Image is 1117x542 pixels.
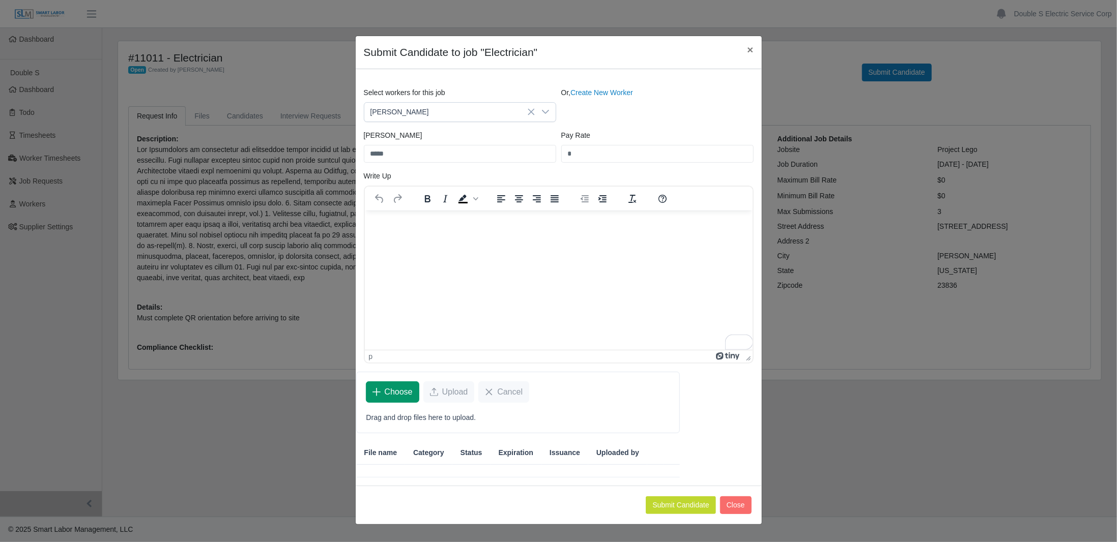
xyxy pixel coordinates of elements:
[559,87,756,122] div: Or,
[576,192,593,206] button: Decrease indent
[510,192,528,206] button: Align center
[364,103,535,122] span: Hector Lizandro Inestroza
[385,386,413,398] span: Choose
[570,88,633,97] a: Create New Worker
[561,130,591,141] label: Pay Rate
[369,352,373,360] div: p
[594,192,611,206] button: Increase indent
[742,350,753,363] div: Press the Up and Down arrow keys to resize the editor.
[624,192,641,206] button: Clear formatting
[654,192,671,206] button: Help
[413,447,444,458] span: Category
[716,352,741,360] a: Powered by Tiny
[493,192,510,206] button: Align left
[478,381,529,403] button: Cancel
[389,192,406,206] button: Redo
[364,171,391,182] label: Write Up
[364,447,397,458] span: File name
[423,381,475,403] button: Upload
[437,192,454,206] button: Italic
[442,386,468,398] span: Upload
[550,447,580,458] span: Issuance
[497,386,523,398] span: Cancel
[720,496,752,514] button: Close
[546,192,563,206] button: Justify
[454,192,480,206] div: Background color Black
[366,381,419,403] button: Choose
[747,44,753,55] span: ×
[646,496,715,514] button: Submit Candidate
[461,447,482,458] span: Status
[366,412,670,423] p: Drag and drop files here to upload.
[365,210,753,350] iframe: Rich Text Area
[528,192,546,206] button: Align right
[499,447,533,458] span: Expiration
[364,87,445,98] label: Select workers for this job
[371,192,388,206] button: Undo
[364,130,422,141] label: [PERSON_NAME]
[364,44,538,61] h4: Submit Candidate to job "Electrician"
[419,192,436,206] button: Bold
[596,447,639,458] span: Uploaded by
[739,36,761,63] button: Close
